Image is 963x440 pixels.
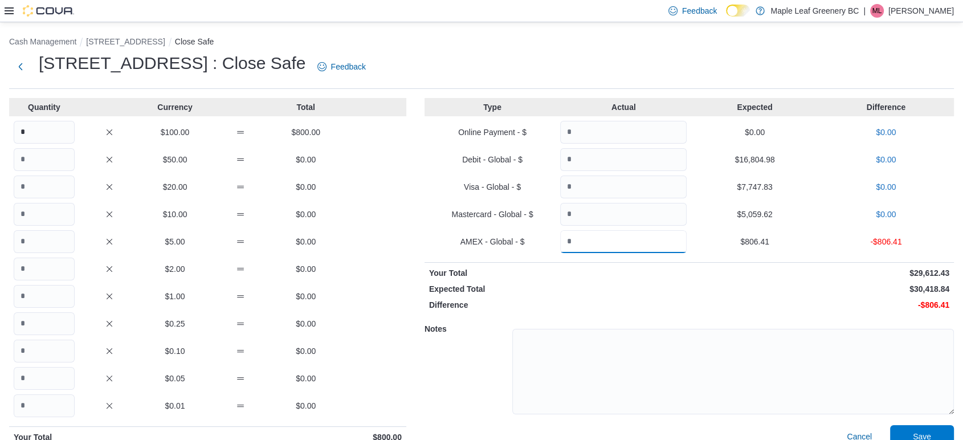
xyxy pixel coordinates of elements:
[23,5,74,17] img: Cova
[145,291,206,302] p: $1.00
[145,127,206,138] p: $100.00
[14,285,75,308] input: Quantity
[275,127,336,138] p: $800.00
[145,154,206,165] p: $50.00
[560,121,687,144] input: Quantity
[560,176,687,198] input: Quantity
[691,299,949,311] p: -$806.41
[429,101,556,113] p: Type
[872,4,882,18] span: ML
[14,121,75,144] input: Quantity
[823,101,949,113] p: Difference
[275,345,336,357] p: $0.00
[770,4,859,18] p: Maple Leaf Greenery BC
[275,263,336,275] p: $0.00
[429,127,556,138] p: Online Payment - $
[823,181,949,193] p: $0.00
[691,209,818,220] p: $5,059.62
[14,148,75,171] input: Quantity
[823,209,949,220] p: $0.00
[275,154,336,165] p: $0.00
[275,318,336,329] p: $0.00
[691,267,949,279] p: $29,612.43
[429,181,556,193] p: Visa - Global - $
[425,317,510,340] h5: Notes
[14,340,75,362] input: Quantity
[9,36,954,50] nav: An example of EuiBreadcrumbs
[14,394,75,417] input: Quantity
[14,203,75,226] input: Quantity
[145,181,206,193] p: $20.00
[86,37,165,46] button: [STREET_ADDRESS]
[275,373,336,384] p: $0.00
[682,5,717,17] span: Feedback
[429,267,687,279] p: Your Total
[691,101,818,113] p: Expected
[429,154,556,165] p: Debit - Global - $
[560,101,687,113] p: Actual
[14,230,75,253] input: Quantity
[429,209,556,220] p: Mastercard - Global - $
[823,236,949,247] p: -$806.41
[870,4,884,18] div: Michelle Lim
[429,236,556,247] p: AMEX - Global - $
[14,312,75,335] input: Quantity
[331,61,366,72] span: Feedback
[145,209,206,220] p: $10.00
[145,373,206,384] p: $0.05
[888,4,954,18] p: [PERSON_NAME]
[275,400,336,412] p: $0.00
[145,263,206,275] p: $2.00
[145,400,206,412] p: $0.01
[691,154,818,165] p: $16,804.98
[14,101,75,113] p: Quantity
[560,230,687,253] input: Quantity
[145,236,206,247] p: $5.00
[275,101,336,113] p: Total
[863,4,866,18] p: |
[275,291,336,302] p: $0.00
[429,299,687,311] p: Difference
[14,176,75,198] input: Quantity
[560,148,687,171] input: Quantity
[560,203,687,226] input: Quantity
[823,154,949,165] p: $0.00
[9,37,76,46] button: Cash Management
[275,236,336,247] p: $0.00
[14,367,75,390] input: Quantity
[9,55,32,78] button: Next
[691,283,949,295] p: $30,418.84
[691,181,818,193] p: $7,747.83
[175,37,214,46] button: Close Safe
[14,258,75,280] input: Quantity
[275,209,336,220] p: $0.00
[145,345,206,357] p: $0.10
[429,283,687,295] p: Expected Total
[39,52,306,75] h1: [STREET_ADDRESS] : Close Safe
[145,318,206,329] p: $0.25
[145,101,206,113] p: Currency
[275,181,336,193] p: $0.00
[313,55,370,78] a: Feedback
[691,127,818,138] p: $0.00
[823,127,949,138] p: $0.00
[726,5,750,17] input: Dark Mode
[691,236,818,247] p: $806.41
